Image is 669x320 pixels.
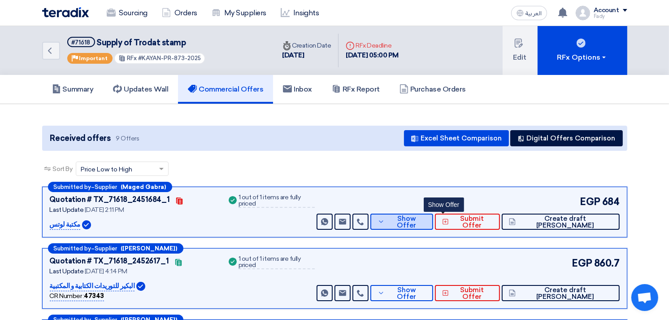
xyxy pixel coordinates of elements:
button: Create draft [PERSON_NAME] [502,285,619,301]
div: Quotation # TX_71618_2451684_1 [50,194,170,205]
div: Fady [594,14,627,19]
h5: Commercial Offers [188,85,263,94]
div: – [48,182,172,192]
div: – [48,243,183,254]
a: Commercial Offers [178,75,273,104]
button: Submit Offer [435,214,500,230]
span: RFx [127,55,137,61]
span: Submit Offer [451,215,493,229]
div: [DATE] 05:00 PM [346,50,399,61]
b: (Maged Gabra) [121,184,166,190]
a: Updates Wall [103,75,178,104]
span: Supplier [95,245,117,251]
img: Verified Account [136,282,145,291]
a: Insights [274,3,326,23]
span: #KAYAN-PR-873-2025 [138,55,201,61]
h5: Summary [52,85,94,94]
span: 9 Offers [116,134,139,143]
div: 1 out of 1 items are fully priced [239,194,315,208]
h5: RFx Report [332,85,380,94]
h5: Updates Wall [113,85,168,94]
div: RFx Deadline [346,41,399,50]
span: Last Update [50,206,84,214]
p: مكتبة لوتس [50,219,80,230]
button: Submit Offer [435,285,500,301]
a: Purchase Orders [390,75,476,104]
div: Show Offer [424,197,464,212]
h5: Purchase Orders [400,85,466,94]
a: Sourcing [100,3,155,23]
p: البكير للتوريدات الكتابية و المكتبية [50,281,135,292]
span: 860.7 [594,256,620,271]
button: Show Offer [370,285,433,301]
span: Price Low to High [81,165,132,174]
div: Creation Date [282,41,331,50]
span: Submit Offer [451,287,493,300]
img: profile_test.png [576,6,590,20]
span: EGP [580,194,600,209]
div: #71618 [72,39,91,45]
button: Excel Sheet Comparison [404,130,509,146]
span: EGP [572,256,592,271]
div: RFx Options [557,52,608,63]
h5: Supply of Trodat stamp [67,37,206,48]
div: 1 out of 1 items are fully priced [239,256,315,269]
div: Open chat [631,284,658,311]
span: Sort By [53,164,73,174]
span: Received offers [50,132,111,145]
b: ([PERSON_NAME]) [121,245,178,251]
span: Submitted by [54,245,91,251]
span: Create draft [PERSON_NAME] [518,287,612,300]
button: Show Offer [370,214,433,230]
img: Verified Account [82,220,91,229]
button: Create draft [PERSON_NAME] [502,214,619,230]
span: Important [79,55,108,61]
a: Orders [155,3,204,23]
span: Create draft [PERSON_NAME] [518,215,612,229]
span: Last Update [50,267,84,275]
span: Supply of Trodat stamp [96,38,186,48]
span: Show Offer [387,287,426,300]
div: [DATE] [282,50,331,61]
b: 47343 [84,292,104,300]
a: Inbox [273,75,322,104]
button: العربية [511,6,547,20]
span: [DATE] 2:11 PM [85,206,124,214]
button: RFx Options [538,26,627,75]
button: Digital Offers Comparison [510,130,623,146]
span: 684 [602,194,620,209]
img: Teradix logo [42,7,89,18]
h5: Inbox [283,85,312,94]
span: العربية [526,10,542,17]
a: RFx Report [322,75,390,104]
span: [DATE] 4:14 PM [85,267,127,275]
div: Quotation # TX_71618_2452617_1 [50,256,169,267]
div: CR Number : [50,291,104,301]
div: Account [594,7,619,14]
span: Submitted by [54,184,91,190]
button: Edit [503,26,538,75]
span: Supplier [95,184,117,190]
a: My Suppliers [204,3,274,23]
span: Show Offer [387,215,426,229]
a: Summary [42,75,104,104]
